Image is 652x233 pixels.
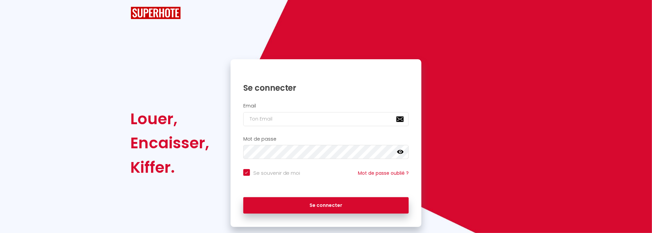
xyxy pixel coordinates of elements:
h1: Se connecter [243,83,409,93]
button: Ouvrir le widget de chat LiveChat [5,3,25,23]
div: Louer, [131,107,210,131]
img: SuperHote logo [131,7,181,19]
input: Ton Email [243,112,409,126]
h2: Email [243,103,409,109]
div: Encaisser, [131,131,210,155]
h2: Mot de passe [243,136,409,142]
a: Mot de passe oublié ? [358,170,409,176]
div: Kiffer. [131,155,210,179]
button: Se connecter [243,197,409,214]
